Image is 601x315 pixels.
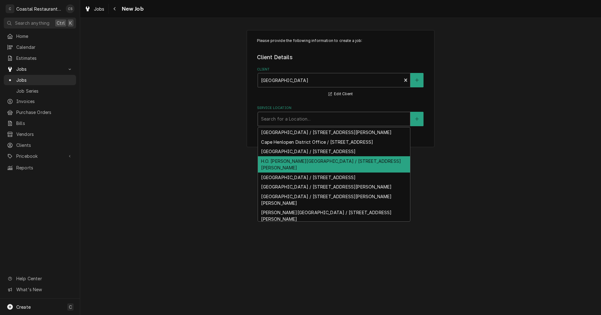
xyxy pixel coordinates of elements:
span: Jobs [16,66,64,72]
span: Purchase Orders [16,109,73,116]
a: Jobs [4,75,76,85]
span: What's New [16,286,72,293]
a: Calendar [4,42,76,52]
a: Purchase Orders [4,107,76,117]
span: Jobs [94,6,105,12]
button: Navigate back [110,4,120,14]
div: Service Location [257,106,424,126]
a: Jobs [82,4,107,14]
span: Bills [16,120,73,127]
a: Reports [4,163,76,173]
a: Go to Pricebook [4,151,76,161]
button: Edit Client [327,90,354,98]
span: Vendors [16,131,73,137]
div: Coastal Restaurant Repair [16,6,62,12]
div: [GEOGRAPHIC_DATA] / [STREET_ADDRESS][PERSON_NAME][PERSON_NAME] [258,192,410,208]
span: Calendar [16,44,73,50]
span: Create [16,304,31,310]
span: C [69,304,72,310]
a: Invoices [4,96,76,106]
span: Estimates [16,55,73,61]
span: Search anything [15,20,49,26]
svg: Create New Location [415,117,419,121]
a: Go to Jobs [4,64,76,74]
a: Go to What's New [4,284,76,295]
span: Help Center [16,275,72,282]
a: Home [4,31,76,41]
span: K [69,20,72,26]
span: New Job [120,5,144,13]
a: Clients [4,140,76,150]
div: [GEOGRAPHIC_DATA] / [STREET_ADDRESS] [258,173,410,182]
a: Bills [4,118,76,128]
a: Vendors [4,129,76,139]
div: [GEOGRAPHIC_DATA] / [STREET_ADDRESS][PERSON_NAME] [258,127,410,137]
label: Client [257,67,424,72]
span: Jobs [16,77,73,83]
div: Job Create/Update Form [257,38,424,126]
a: Job Series [4,86,76,96]
a: Go to Help Center [4,273,76,284]
label: Service Location [257,106,424,111]
div: H.O. [PERSON_NAME][GEOGRAPHIC_DATA] / [STREET_ADDRESS][PERSON_NAME] [258,156,410,173]
div: [GEOGRAPHIC_DATA] / [STREET_ADDRESS][PERSON_NAME] [258,182,410,192]
svg: Create New Client [415,78,419,82]
button: Create New Location [410,112,424,126]
div: C [6,4,14,13]
div: Cape Henlopen District Office / [STREET_ADDRESS] [258,137,410,147]
span: Job Series [16,88,73,94]
span: Clients [16,142,73,148]
span: Pricebook [16,153,64,159]
div: Job Create/Update [247,30,434,147]
span: Reports [16,164,73,171]
div: [GEOGRAPHIC_DATA] / [STREET_ADDRESS] [258,147,410,157]
div: CS [66,4,74,13]
div: [PERSON_NAME][GEOGRAPHIC_DATA] / [STREET_ADDRESS][PERSON_NAME] [258,208,410,224]
a: Estimates [4,53,76,63]
span: Home [16,33,73,39]
p: Please provide the following information to create a job: [257,38,424,44]
span: Invoices [16,98,73,105]
legend: Client Details [257,53,424,61]
div: Chris Sockriter's Avatar [66,4,74,13]
button: Search anythingCtrlK [4,18,76,28]
span: Ctrl [57,20,65,26]
div: Client [257,67,424,98]
button: Create New Client [410,73,424,87]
